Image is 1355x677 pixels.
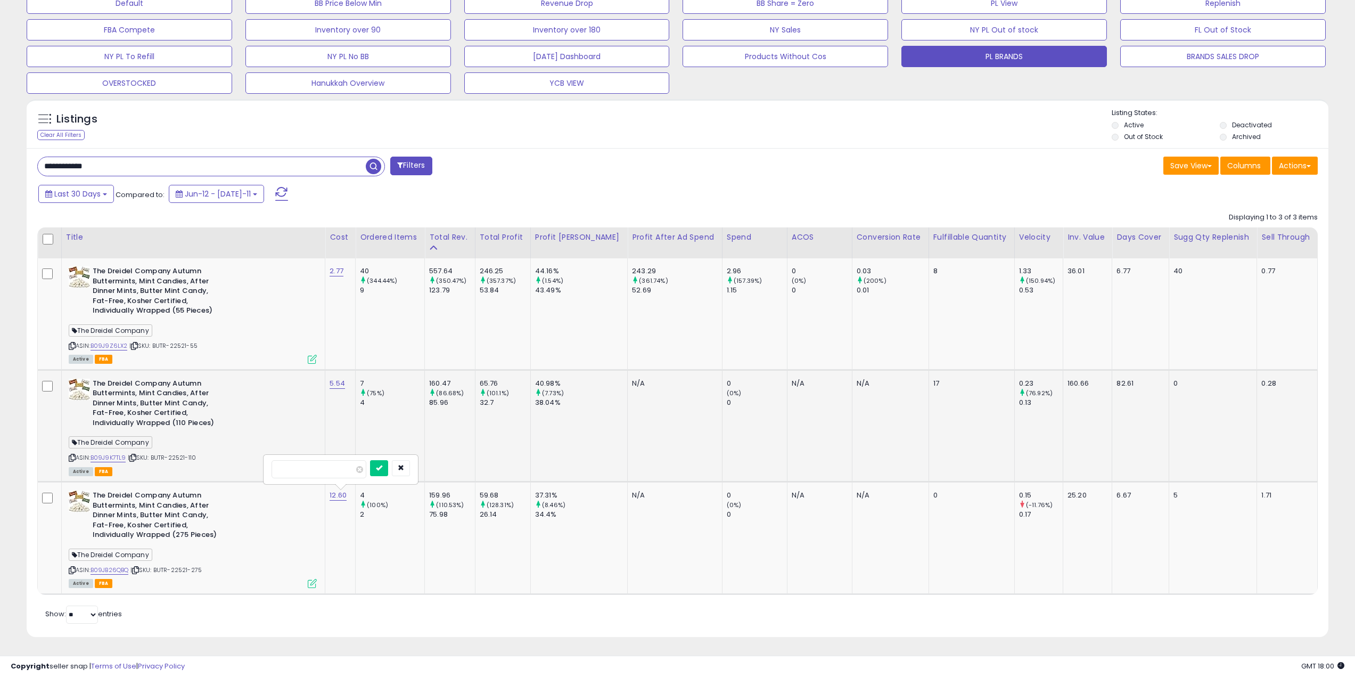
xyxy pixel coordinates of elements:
[1019,491,1063,500] div: 0.15
[93,491,222,543] b: The Dreidel Company Autumn Buttermints, Mint Candies, After Dinner Mints, Butter Mint Candy, Fat-...
[69,266,317,362] div: ASIN:
[480,232,526,243] div: Total Profit
[727,501,742,509] small: (0%)
[1232,120,1272,129] label: Deactivated
[360,398,424,407] div: 4
[429,286,474,295] div: 123.79
[792,491,844,500] div: N/A
[857,491,921,500] div: N/A
[429,510,474,519] div: 75.98
[360,491,424,500] div: 4
[1067,491,1104,500] div: 25.20
[542,276,563,285] small: (1.54%)
[1116,491,1161,500] div: 6.67
[933,232,1010,243] div: Fulfillable Quantity
[11,662,185,672] div: seller snap | |
[792,286,852,295] div: 0
[535,286,627,295] div: 43.49%
[1026,276,1055,285] small: (150.94%)
[436,276,466,285] small: (350.47%)
[1261,232,1313,243] div: Sell Through
[727,398,787,407] div: 0
[69,324,152,337] span: The Dreidel Company
[1116,232,1164,243] div: Days Cover
[128,453,196,462] span: | SKU: BUTR-22521-110
[487,276,516,285] small: (357.37%)
[464,72,670,94] button: YCB VIEW
[487,501,514,509] small: (128.31%)
[1173,491,1249,500] div: 5
[480,510,530,519] div: 26.14
[792,276,807,285] small: (0%)
[792,379,844,388] div: N/A
[734,276,762,285] small: (157.39%)
[1112,108,1328,118] p: Listing States:
[480,266,530,276] div: 246.25
[91,566,129,575] a: B09JB26QBQ
[857,232,924,243] div: Conversion Rate
[480,379,530,388] div: 65.76
[727,286,787,295] div: 1.15
[727,232,783,243] div: Spend
[792,266,852,276] div: 0
[66,232,321,243] div: Title
[683,46,888,67] button: Products Without Cos
[1173,232,1252,243] div: Sugg Qty Replenish
[27,72,232,94] button: OVERSTOCKED
[69,355,93,364] span: All listings currently available for purchase on Amazon
[1163,157,1219,175] button: Save View
[1120,19,1326,40] button: FL Out of Stock
[1229,213,1318,223] div: Displaying 1 to 3 of 3 items
[1019,510,1063,519] div: 0.17
[933,379,1006,388] div: 17
[857,266,929,276] div: 0.03
[1026,501,1053,509] small: (-11.76%)
[464,46,670,67] button: [DATE] Dashboard
[542,501,565,509] small: (8.46%)
[360,379,424,388] div: 7
[390,157,432,175] button: Filters
[130,566,202,574] span: | SKU: BUTR-22521-275
[857,379,921,388] div: N/A
[535,266,627,276] div: 44.16%
[1261,379,1309,388] div: 0.28
[1067,379,1104,388] div: 160.66
[464,19,670,40] button: Inventory over 180
[1232,132,1261,141] label: Archived
[1261,266,1309,276] div: 0.77
[129,341,198,350] span: | SKU: BUTR-22521-55
[69,491,90,512] img: 51e+k9nk-TL._SL40_.jpg
[901,46,1107,67] button: PL BRANDS
[1067,266,1104,276] div: 36.01
[933,491,1006,500] div: 0
[245,46,451,67] button: NY PL No BB
[632,286,722,295] div: 52.69
[45,609,122,619] span: Show: entries
[632,266,722,276] div: 243.29
[1019,232,1058,243] div: Velocity
[857,286,929,295] div: 0.01
[639,276,668,285] small: (361.74%)
[93,266,222,319] b: The Dreidel Company Autumn Buttermints, Mint Candies, After Dinner Mints, Butter Mint Candy, Fat-...
[69,491,317,586] div: ASIN:
[1301,661,1344,671] span: 2025-08-11 18:00 GMT
[95,467,113,476] span: FBA
[683,19,888,40] button: NY Sales
[727,266,787,276] div: 2.96
[69,266,90,288] img: 51e+k9nk-TL._SL40_.jpg
[1173,266,1249,276] div: 40
[535,491,627,500] div: 37.31%
[367,276,397,285] small: (344.44%)
[429,398,474,407] div: 85.96
[138,661,185,671] a: Privacy Policy
[901,19,1107,40] button: NY PL Out of stock
[330,378,345,389] a: 5.54
[91,341,128,350] a: B09J9Z6LX2
[632,232,718,243] div: Profit After Ad Spend
[54,189,101,199] span: Last 30 Days
[245,72,451,94] button: Hanukkah Overview
[792,232,848,243] div: ACOS
[56,112,97,127] h5: Listings
[1169,227,1257,258] th: Please note that this number is a calculation based on your required days of coverage and your ve...
[1019,266,1063,276] div: 1.33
